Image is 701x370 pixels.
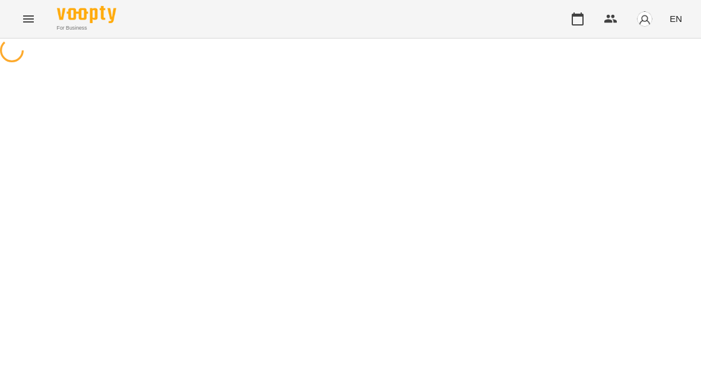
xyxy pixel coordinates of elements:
img: avatar_s.png [636,11,653,27]
span: For Business [57,24,116,32]
img: Voopty Logo [57,6,116,23]
span: EN [670,12,682,25]
button: EN [665,8,687,30]
button: Menu [14,5,43,33]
